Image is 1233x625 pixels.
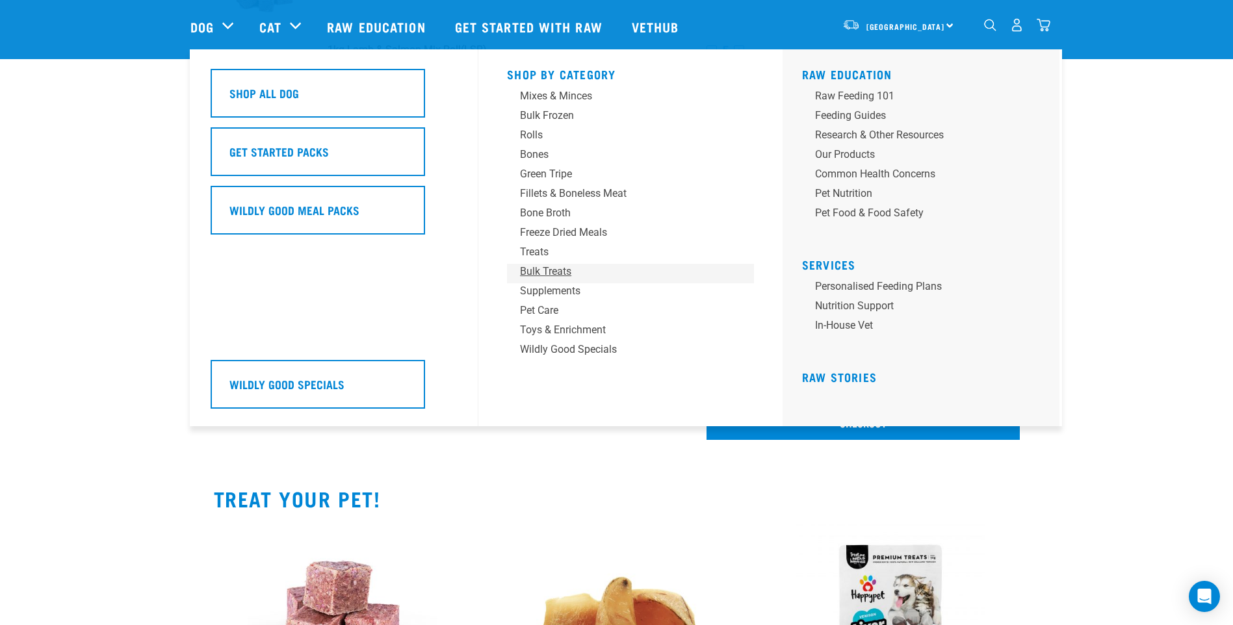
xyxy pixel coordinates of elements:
[815,127,1018,143] div: Research & Other Resources
[1037,18,1050,32] img: home-icon@2x.png
[815,88,1018,104] div: Raw Feeding 101
[815,166,1018,182] div: Common Health Concerns
[507,322,754,342] a: Toys & Enrichment
[229,376,344,392] h5: Wildly Good Specials
[214,487,1020,510] h2: TREAT YOUR PET!
[802,127,1049,147] a: Research & Other Resources
[619,1,695,53] a: Vethub
[229,143,329,160] h5: Get Started Packs
[507,244,754,264] a: Treats
[507,264,754,283] a: Bulk Treats
[507,68,754,78] h5: Shop By Category
[507,147,754,166] a: Bones
[520,205,723,221] div: Bone Broth
[211,69,458,127] a: Shop All Dog
[507,88,754,108] a: Mixes & Minces
[211,186,458,244] a: Wildly Good Meal Packs
[984,19,996,31] img: home-icon-1@2x.png
[190,17,214,36] a: Dog
[507,186,754,205] a: Fillets & Boneless Meat
[520,283,723,299] div: Supplements
[507,342,754,361] a: Wildly Good Specials
[1010,18,1024,32] img: user.png
[520,342,723,357] div: Wildly Good Specials
[802,186,1049,205] a: Pet Nutrition
[1189,581,1220,612] div: Open Intercom Messenger
[802,71,892,77] a: Raw Education
[802,298,1049,318] a: Nutrition Support
[815,186,1018,201] div: Pet Nutrition
[259,17,281,36] a: Cat
[507,108,754,127] a: Bulk Frozen
[520,108,723,123] div: Bulk Frozen
[520,303,723,318] div: Pet Care
[520,264,723,279] div: Bulk Treats
[229,201,359,218] h5: Wildly Good Meal Packs
[802,147,1049,166] a: Our Products
[866,24,945,29] span: [GEOGRAPHIC_DATA]
[802,258,1049,268] h5: Services
[229,84,299,101] h5: Shop All Dog
[507,127,754,147] a: Rolls
[520,166,723,182] div: Green Tripe
[815,108,1018,123] div: Feeding Guides
[520,322,723,338] div: Toys & Enrichment
[520,127,723,143] div: Rolls
[507,166,754,186] a: Green Tripe
[802,374,877,380] a: Raw Stories
[442,1,619,53] a: Get started with Raw
[211,360,458,418] a: Wildly Good Specials
[507,205,754,225] a: Bone Broth
[507,225,754,244] a: Freeze Dried Meals
[802,108,1049,127] a: Feeding Guides
[842,19,860,31] img: van-moving.png
[802,166,1049,186] a: Common Health Concerns
[520,186,723,201] div: Fillets & Boneless Meat
[507,303,754,322] a: Pet Care
[815,147,1018,162] div: Our Products
[815,205,1018,221] div: Pet Food & Food Safety
[802,318,1049,337] a: In-house vet
[314,1,441,53] a: Raw Education
[211,127,458,186] a: Get Started Packs
[802,205,1049,225] a: Pet Food & Food Safety
[520,88,723,104] div: Mixes & Minces
[507,283,754,303] a: Supplements
[520,244,723,260] div: Treats
[802,88,1049,108] a: Raw Feeding 101
[520,147,723,162] div: Bones
[802,279,1049,298] a: Personalised Feeding Plans
[520,225,723,240] div: Freeze Dried Meals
